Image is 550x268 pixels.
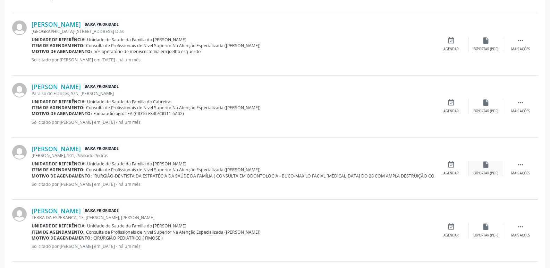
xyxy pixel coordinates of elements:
[83,83,120,90] span: Baixa Prioridade
[83,21,120,28] span: Baixa Prioridade
[443,233,459,238] div: Agendar
[32,235,92,241] b: Motivo de agendamento:
[511,233,530,238] div: Mais ações
[447,223,455,231] i: event_available
[32,43,85,49] b: Item de agendamento:
[447,37,455,44] i: event_available
[32,145,81,153] a: [PERSON_NAME]
[517,37,524,44] i: 
[32,223,86,229] b: Unidade de referência:
[517,223,524,231] i: 
[87,37,186,43] span: Unidade de Saude da Familia do [PERSON_NAME]
[32,83,81,90] a: [PERSON_NAME]
[443,47,459,52] div: Agendar
[473,109,498,114] div: Exportar (PDF)
[32,181,434,187] p: Solicitado por [PERSON_NAME] em [DATE] - há um mês
[32,28,434,34] div: [GEOGRAPHIC_DATA]-[STREET_ADDRESS] Dias
[32,243,434,249] p: Solicitado por [PERSON_NAME] em [DATE] - há um mês
[443,109,459,114] div: Agendar
[32,105,85,111] b: Item de agendamento:
[86,43,261,49] span: Consulta de Profissionais de Nivel Superior Na Atenção Especializada ([PERSON_NAME])
[447,99,455,106] i: event_available
[482,223,490,231] i: insert_drive_file
[32,153,434,158] div: [PERSON_NAME], 101, Povoado Pedras
[517,161,524,168] i: 
[482,99,490,106] i: insert_drive_file
[87,161,186,167] span: Unidade de Saude da Familia do [PERSON_NAME]
[447,161,455,168] i: event_available
[32,161,86,167] b: Unidade de referência:
[517,99,524,106] i: 
[87,223,186,229] span: Unidade de Saude da Familia do [PERSON_NAME]
[87,99,172,105] span: Unidade de Saude da Familia do Cabreiras
[93,235,163,241] span: CIRURGIÃO PEDIÁTRICO ( FIMOSE )
[32,20,81,28] a: [PERSON_NAME]
[83,145,120,153] span: Baixa Prioridade
[83,207,120,215] span: Baixa Prioridade
[32,111,92,116] b: Motivo de agendamento:
[473,233,498,238] div: Exportar (PDF)
[93,111,184,116] span: Fonoaudiólogo: TEA (CID10-F840/CID11-6A02)
[443,171,459,176] div: Agendar
[473,171,498,176] div: Exportar (PDF)
[12,207,27,222] img: img
[32,215,434,221] div: TERRA DA ESPERANCA, 13, [PERSON_NAME], [PERSON_NAME]
[482,161,490,168] i: insert_drive_file
[32,49,92,54] b: Motivo de agendamento:
[32,90,434,96] div: Paraiso do Frances, S/N, [PERSON_NAME]
[473,47,498,52] div: Exportar (PDF)
[12,83,27,97] img: img
[93,173,486,179] span: IRURGIÃO-DENTISTA DA ESTRATÉGIA DA SAÚDE DA FAMÍLIA ( CONSULTA EM ODONTOLOGIA - BUCO-MAXILO FACIA...
[86,167,261,173] span: Consulta de Profissionais de Nivel Superior Na Atenção Especializada ([PERSON_NAME])
[12,20,27,35] img: img
[32,173,92,179] b: Motivo de agendamento:
[32,99,86,105] b: Unidade de referência:
[32,37,86,43] b: Unidade de referência:
[511,47,530,52] div: Mais ações
[32,57,434,63] p: Solicitado por [PERSON_NAME] em [DATE] - há um mês
[32,229,85,235] b: Item de agendamento:
[511,109,530,114] div: Mais ações
[32,207,81,215] a: [PERSON_NAME]
[32,167,85,173] b: Item de agendamento:
[12,145,27,159] img: img
[32,119,434,125] p: Solicitado por [PERSON_NAME] em [DATE] - há um mês
[93,49,201,54] span: pós operatório de meniscectomia em joelho esquerdo
[511,171,530,176] div: Mais ações
[86,229,261,235] span: Consulta de Profissionais de Nivel Superior Na Atenção Especializada ([PERSON_NAME])
[86,105,261,111] span: Consulta de Profissionais de Nivel Superior Na Atenção Especializada ([PERSON_NAME])
[482,37,490,44] i: insert_drive_file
